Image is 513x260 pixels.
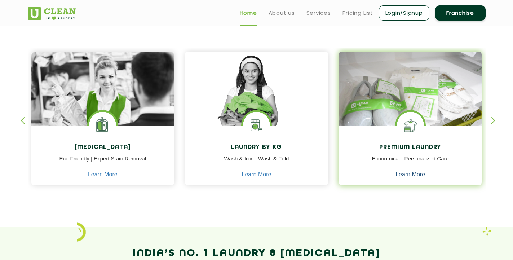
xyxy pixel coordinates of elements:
a: Learn More [395,171,425,178]
p: Eco Friendly | Expert Stain Removal [37,155,169,171]
p: Economical I Personalized Care [344,155,477,171]
a: Home [240,9,257,17]
a: Learn More [88,171,118,178]
p: Wash & Iron I Wash & Fold [190,155,323,171]
a: Login/Signup [379,5,429,21]
img: UClean Laundry and Dry Cleaning [28,7,76,20]
a: Services [306,9,331,17]
a: Franchise [435,5,486,21]
a: Pricing List [342,9,373,17]
a: Learn More [242,171,271,178]
img: icon_2.png [77,222,86,241]
img: Laundry Services near me [89,112,116,139]
img: Laundry wash and iron [482,227,491,236]
h4: [MEDICAL_DATA] [37,144,169,151]
img: laundry washing machine [243,112,270,139]
img: Drycleaners near me [31,52,174,167]
img: Shoes Cleaning [397,112,424,139]
h4: Premium Laundry [344,144,477,151]
h4: Laundry by Kg [190,144,323,151]
img: laundry done shoes and clothes [339,52,482,147]
img: a girl with laundry basket [185,52,328,147]
a: About us [269,9,295,17]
